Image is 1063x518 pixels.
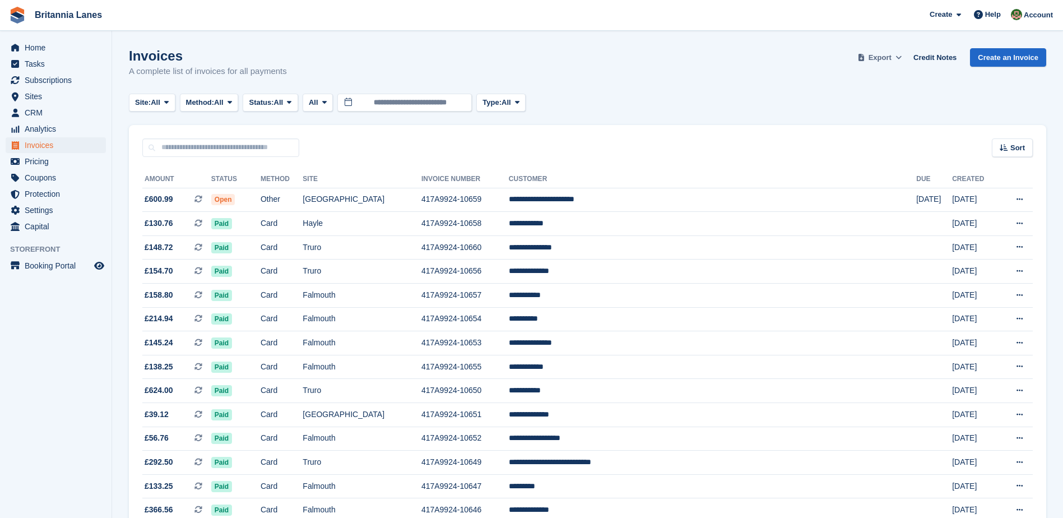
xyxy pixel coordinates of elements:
td: Falmouth [303,355,421,379]
span: Paid [211,433,232,444]
span: Paid [211,481,232,492]
td: Card [261,403,303,427]
span: Paid [211,337,232,349]
span: Invoices [25,137,92,153]
span: £624.00 [145,385,173,396]
span: All [309,97,318,108]
span: Paid [211,505,232,516]
td: 417A9924-10651 [421,403,509,427]
td: [DATE] [952,284,999,308]
span: All [214,97,224,108]
td: [DATE] [952,474,999,498]
a: menu [6,40,106,55]
span: Site: [135,97,151,108]
td: Card [261,260,303,284]
th: Site [303,170,421,188]
td: [DATE] [952,235,999,260]
span: Analytics [25,121,92,137]
td: [DATE] [952,427,999,451]
span: £56.76 [145,432,169,444]
td: 417A9924-10654 [421,307,509,331]
span: Paid [211,266,232,277]
span: Type: [482,97,502,108]
button: Export [855,48,904,67]
h1: Invoices [129,48,287,63]
td: 417A9924-10659 [421,188,509,212]
span: Open [211,194,235,205]
a: menu [6,89,106,104]
th: Status [211,170,261,188]
td: 417A9924-10649 [421,451,509,475]
td: 417A9924-10647 [421,474,509,498]
span: Paid [211,218,232,229]
td: [GEOGRAPHIC_DATA] [303,188,421,212]
a: menu [6,137,106,153]
span: Create [930,9,952,20]
span: £292.50 [145,456,173,468]
span: Paid [211,242,232,253]
td: [DATE] [952,307,999,331]
img: Sam Wooldridge [1011,9,1022,20]
td: [GEOGRAPHIC_DATA] [303,403,421,427]
button: Status: All [243,94,298,112]
span: CRM [25,105,92,121]
td: 417A9924-10653 [421,331,509,355]
td: [DATE] [952,355,999,379]
td: [DATE] [952,260,999,284]
th: Method [261,170,303,188]
a: menu [6,154,106,169]
a: menu [6,202,106,218]
span: Method: [186,97,215,108]
td: Falmouth [303,474,421,498]
a: menu [6,186,106,202]
button: Method: All [180,94,239,112]
span: Paid [211,313,232,325]
span: £158.80 [145,289,173,301]
span: £600.99 [145,193,173,205]
span: Sort [1010,142,1025,154]
td: Truro [303,260,421,284]
td: Truro [303,451,421,475]
a: Preview store [92,259,106,272]
td: Truro [303,379,421,403]
span: £138.25 [145,361,173,373]
td: 417A9924-10650 [421,379,509,403]
td: 417A9924-10655 [421,355,509,379]
td: [DATE] [916,188,952,212]
img: stora-icon-8386f47178a22dfd0bd8f6a31ec36ba5ce8667c1dd55bd0f319d3a0aa187defe.svg [9,7,26,24]
td: Card [261,379,303,403]
span: £133.25 [145,480,173,492]
span: Settings [25,202,92,218]
td: Card [261,307,303,331]
button: All [303,94,333,112]
p: A complete list of invoices for all payments [129,65,287,78]
span: £130.76 [145,218,173,229]
td: Card [261,427,303,451]
th: Amount [142,170,211,188]
th: Customer [509,170,916,188]
th: Created [952,170,999,188]
a: menu [6,56,106,72]
span: Booking Portal [25,258,92,274]
td: [DATE] [952,451,999,475]
span: £366.56 [145,504,173,516]
a: menu [6,170,106,186]
td: Falmouth [303,284,421,308]
a: Create an Invoice [970,48,1046,67]
a: menu [6,105,106,121]
span: All [151,97,160,108]
td: 417A9924-10660 [421,235,509,260]
span: £39.12 [145,409,169,420]
span: Paid [211,362,232,373]
span: Sites [25,89,92,104]
a: menu [6,121,106,137]
span: £214.94 [145,313,173,325]
span: Paid [211,385,232,396]
span: Status: [249,97,273,108]
button: Site: All [129,94,175,112]
td: Card [261,474,303,498]
span: £154.70 [145,265,173,277]
td: [DATE] [952,188,999,212]
td: 417A9924-10658 [421,212,509,236]
span: All [274,97,284,108]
